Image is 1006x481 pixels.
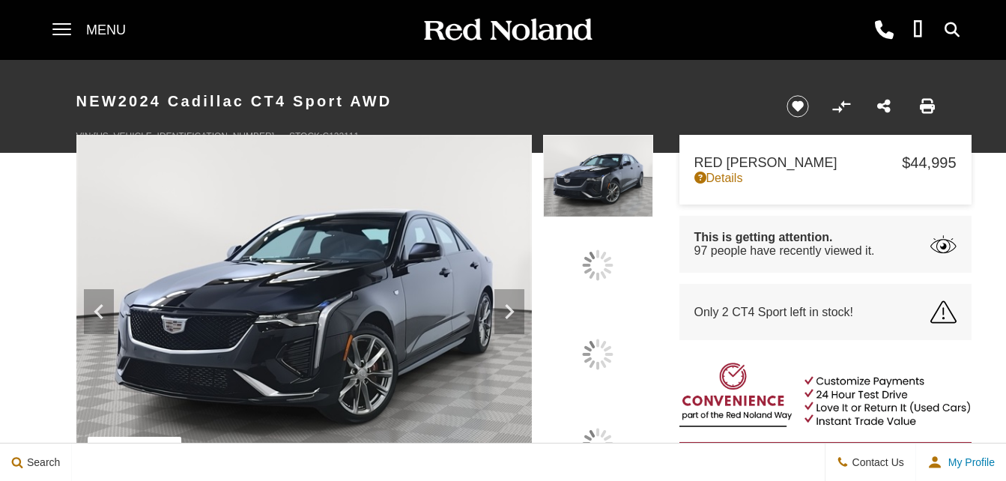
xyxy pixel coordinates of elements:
[694,172,957,185] a: Details
[781,94,814,118] button: Save vehicle
[849,456,904,468] span: Contact Us
[23,456,60,468] span: Search
[902,154,956,172] span: $44,995
[76,93,118,109] strong: New
[920,98,935,115] a: Print this New 2024 Cadillac CT4 Sport AWD
[694,155,903,171] span: Red [PERSON_NAME]
[694,244,875,258] span: 97 people have recently viewed it.
[289,131,322,142] span: Stock:
[916,444,1006,481] button: user-profile-menu
[694,154,957,172] a: Red [PERSON_NAME] $44,995
[694,231,875,244] span: This is getting attention.
[694,306,854,319] span: Only 2 CT4 Sport left in stock!
[76,135,533,477] img: New 2024 Black Cadillac Sport image 1
[830,95,852,118] button: Compare vehicle
[88,437,182,465] div: (35) Photos
[322,131,359,142] span: C122111
[543,135,652,217] img: New 2024 Black Cadillac Sport image 1
[94,131,274,142] span: [US_VEHICLE_IDENTIFICATION_NUMBER]
[76,71,762,131] h1: 2024 Cadillac CT4 Sport AWD
[942,456,995,468] span: My Profile
[76,131,94,142] span: VIN:
[421,17,593,43] img: Red Noland Auto Group
[877,98,891,115] a: Share this New 2024 Cadillac CT4 Sport AWD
